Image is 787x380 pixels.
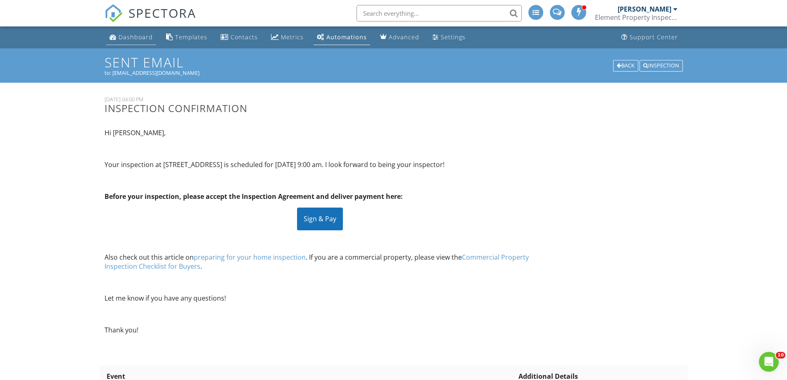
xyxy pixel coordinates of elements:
[377,30,423,45] a: Advanced
[759,352,779,372] iframe: Intercom live chat
[105,192,403,201] strong: Before your inspection, please accept the Inspection Agreement and deliver payment here:
[314,30,370,45] a: Automations (Basic)
[194,253,306,262] a: preparing for your home inspection
[217,30,261,45] a: Contacts
[105,69,683,76] div: to: [EMAIL_ADDRESS][DOMAIN_NAME]
[297,214,343,223] a: Sign & Pay
[618,5,671,13] div: [PERSON_NAME]
[105,55,683,69] h1: Sent Email
[105,160,536,169] p: Your inspection at [STREET_ADDRESS] is scheduled for [DATE] 9:00 am. I look forward to being your...
[119,33,153,41] div: Dashboard
[613,61,640,69] a: Back
[441,33,466,41] div: Settings
[281,33,304,41] div: Metrics
[389,33,419,41] div: Advanced
[268,30,307,45] a: Metrics
[357,5,522,22] input: Search everything...
[429,30,469,45] a: Settings
[640,60,683,72] div: Inspection
[105,103,536,114] h3: Inspection Confirmation
[640,61,683,69] a: Inspection
[128,4,196,22] span: SPECTORA
[231,33,258,41] div: Contacts
[105,325,536,335] p: Thank you!
[105,96,536,103] div: [DATE] 04:00 PM
[297,208,343,230] div: Sign & Pay
[618,30,681,45] a: Support Center
[163,30,211,45] a: Templates
[326,33,367,41] div: Automations
[630,33,678,41] div: Support Center
[105,11,196,29] a: SPECTORA
[105,294,536,303] p: Let me know if you have any questions!
[613,60,638,72] div: Back
[595,13,678,22] div: Element Property Inspections
[175,33,207,41] div: Templates
[776,352,785,358] span: 10
[105,253,536,271] p: Also check out this article on . If you are a commercial property, please view the .
[105,4,123,22] img: The Best Home Inspection Software - Spectora
[106,30,156,45] a: Dashboard
[105,253,529,271] a: Commercial Property Inspection Checklist for Buyers
[105,128,536,137] p: Hi [PERSON_NAME],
